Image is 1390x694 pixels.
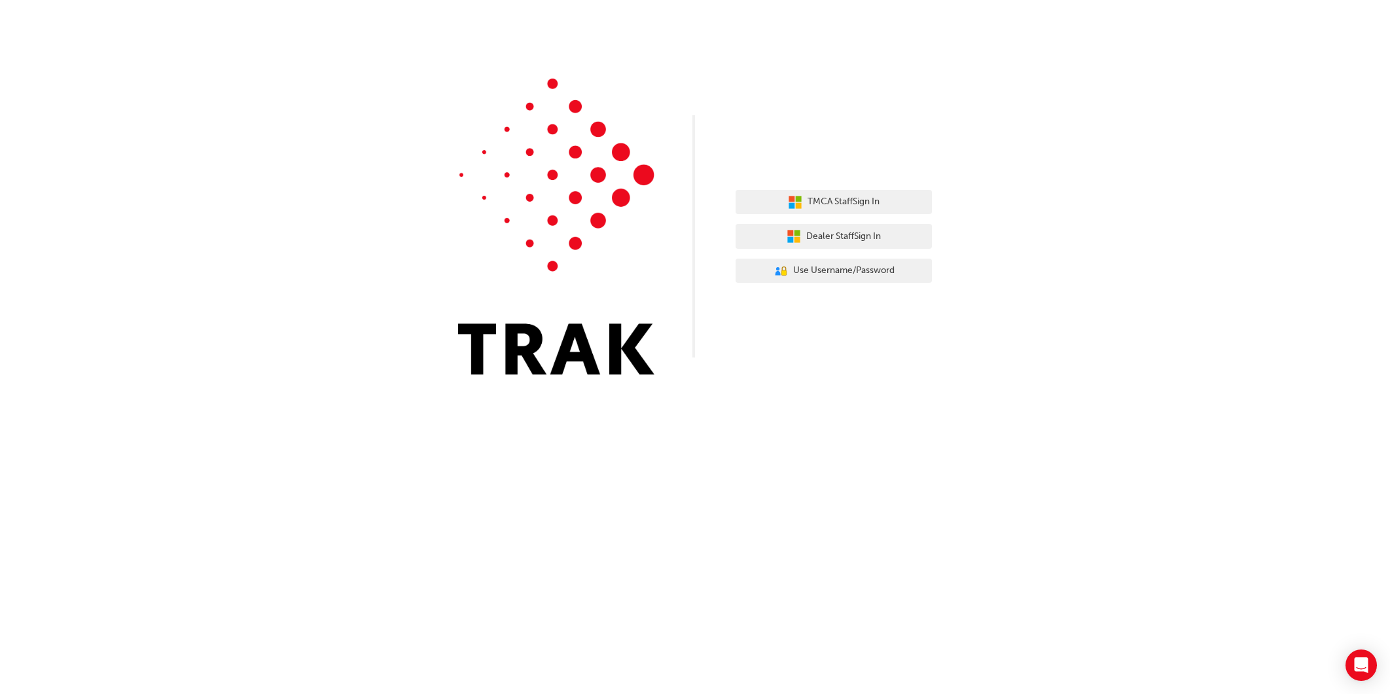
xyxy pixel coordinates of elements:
[736,190,932,215] button: TMCA StaffSign In
[736,259,932,283] button: Use Username/Password
[793,263,895,278] span: Use Username/Password
[458,79,654,374] img: Trak
[736,224,932,249] button: Dealer StaffSign In
[808,194,880,210] span: TMCA Staff Sign In
[1345,649,1377,681] div: Open Intercom Messenger
[806,229,881,244] span: Dealer Staff Sign In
